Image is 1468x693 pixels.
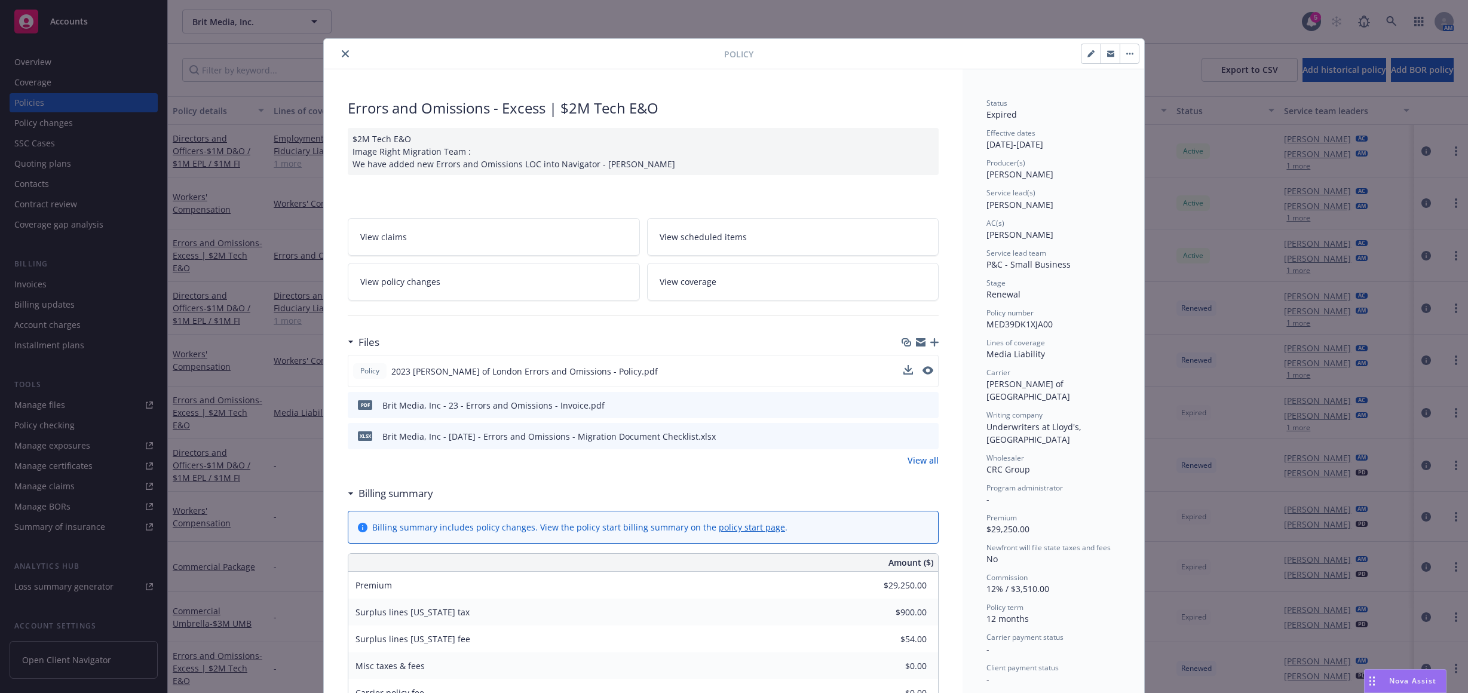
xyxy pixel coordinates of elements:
button: Nova Assist [1364,669,1446,693]
span: View coverage [660,275,716,288]
span: Program administrator [986,483,1063,493]
span: 2023 [PERSON_NAME] of London Errors and Omissions - Policy.pdf [391,365,658,378]
div: Drag to move [1365,670,1380,692]
span: Newfront will file state taxes and fees [986,542,1111,553]
div: Errors and Omissions - Excess | $2M Tech E&O [348,98,939,118]
span: - [986,493,989,505]
div: Billing summary includes policy changes. View the policy start billing summary on the . [372,521,787,533]
span: Policy term [986,602,1023,612]
span: Expired [986,109,1017,120]
span: Media Liability [986,348,1045,360]
span: Policy number [986,308,1034,318]
span: Wholesaler [986,453,1024,463]
span: 12% / $3,510.00 [986,583,1049,594]
button: preview file [923,399,934,412]
button: close [338,47,353,61]
div: Brit Media, Inc - 23 - Errors and Omissions - Invoice.pdf [382,399,605,412]
div: Brit Media, Inc - [DATE] - Errors and Omissions - Migration Document Checklist.xlsx [382,430,716,443]
a: View coverage [647,263,939,300]
span: - [986,643,989,655]
span: $29,250.00 [986,523,1029,535]
span: View policy changes [360,275,440,288]
button: download file [903,365,913,378]
a: View scheduled items [647,218,939,256]
input: 0.00 [856,630,934,648]
span: AC(s) [986,218,1004,228]
span: P&C - Small Business [986,259,1071,270]
button: preview file [923,366,933,375]
span: - [986,673,989,685]
div: Billing summary [348,486,433,501]
span: [PERSON_NAME] [986,199,1053,210]
span: Service lead(s) [986,188,1035,198]
span: 12 months [986,613,1029,624]
span: Commission [986,572,1028,582]
button: download file [903,365,913,375]
span: Premium [986,513,1017,523]
button: download file [904,399,914,412]
span: MED39DK1XJA00 [986,318,1053,330]
span: Producer(s) [986,158,1025,168]
a: policy start page [719,522,785,533]
span: Surplus lines [US_STATE] fee [355,633,470,645]
span: Lines of coverage [986,338,1045,348]
span: Stage [986,278,1006,288]
span: pdf [358,400,372,409]
div: [DATE] - [DATE] [986,128,1120,151]
a: View all [908,454,939,467]
span: Client payment status [986,663,1059,673]
span: Carrier [986,367,1010,378]
div: $2M Tech E&O Image Right Migration Team : We have added new Errors and Omissions LOC into Navigat... [348,128,939,175]
button: download file [904,430,914,443]
a: View policy changes [348,263,640,300]
span: Policy [724,48,753,60]
span: Nova Assist [1389,676,1436,686]
span: No [986,553,998,565]
span: Policy [358,366,382,376]
span: [PERSON_NAME] [986,168,1053,180]
span: [PERSON_NAME] of [GEOGRAPHIC_DATA] [986,378,1070,402]
span: Status [986,98,1007,108]
h3: Billing summary [358,486,433,501]
h3: Files [358,335,379,350]
div: Files [348,335,379,350]
span: Effective dates [986,128,1035,138]
input: 0.00 [856,577,934,594]
span: Premium [355,579,392,591]
span: View scheduled items [660,231,747,243]
button: preview file [923,430,934,443]
span: Misc taxes & fees [355,660,425,671]
input: 0.00 [856,603,934,621]
span: Service lead team [986,248,1046,258]
button: preview file [923,365,933,378]
input: 0.00 [856,657,934,675]
a: View claims [348,218,640,256]
span: Underwriters at Lloyd's, [GEOGRAPHIC_DATA] [986,421,1084,445]
span: Carrier payment status [986,632,1064,642]
span: Renewal [986,289,1020,300]
span: CRC Group [986,464,1030,475]
span: Surplus lines [US_STATE] tax [355,606,470,618]
span: [PERSON_NAME] [986,229,1053,240]
span: Amount ($) [888,556,933,569]
span: Writing company [986,410,1043,420]
span: xlsx [358,431,372,440]
span: View claims [360,231,407,243]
